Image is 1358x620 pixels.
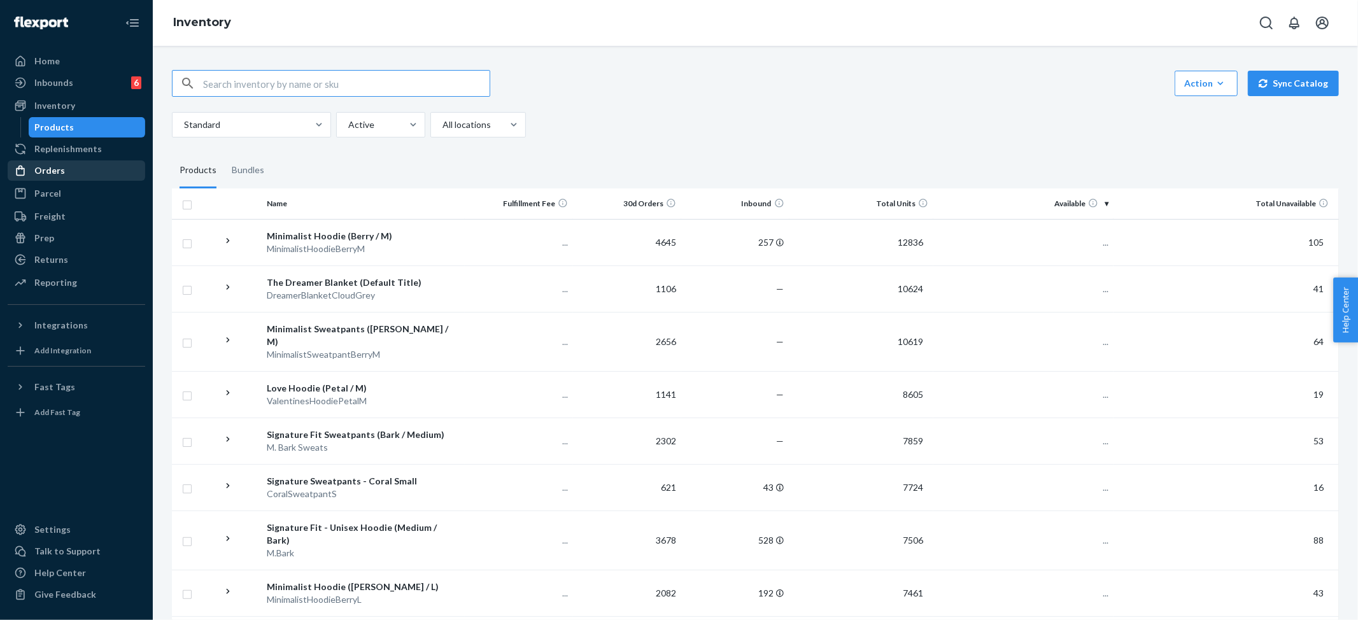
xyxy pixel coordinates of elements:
p: ... [470,283,568,295]
div: Inbounds [34,76,73,89]
p: ... [938,587,1108,600]
span: 7859 [898,435,928,446]
div: Home [34,55,60,67]
div: Minimalist Hoodie ([PERSON_NAME] / L) [267,581,460,593]
td: 3678 [573,511,681,570]
td: 621 [573,464,681,511]
span: 8605 [898,389,928,400]
td: 257 [681,219,789,265]
div: Prep [34,232,54,244]
a: Add Integration [8,341,145,361]
span: — [777,336,784,347]
div: Talk to Support [34,545,101,558]
span: 10624 [893,283,928,294]
button: Fast Tags [8,377,145,397]
a: Parcel [8,183,145,204]
th: Fulfillment Fee [465,188,573,219]
span: 7724 [898,482,928,493]
span: 64 [1308,336,1329,347]
span: 88 [1308,535,1329,546]
div: Add Fast Tag [34,407,80,418]
p: ... [470,435,568,447]
button: Open account menu [1310,10,1335,36]
span: Help Center [1333,278,1358,342]
div: M. Bark Sweats [267,441,460,454]
div: Replenishments [34,143,102,155]
a: Home [8,51,145,71]
div: MinimalistHoodieBerryL [267,593,460,606]
div: Parcel [34,187,61,200]
a: Inventory [8,95,145,116]
div: Orders [34,164,65,177]
a: Prep [8,228,145,248]
div: MinimalistHoodieBerryM [267,243,460,255]
span: 53 [1308,435,1329,446]
span: 41 [1308,283,1329,294]
div: Minimalist Sweatpants ([PERSON_NAME] / M) [267,323,460,348]
p: ... [470,335,568,348]
a: Freight [8,206,145,227]
span: 16 [1308,482,1329,493]
div: Bundles [232,153,264,188]
th: Name [262,188,465,219]
div: Inventory [34,99,75,112]
span: 10619 [893,336,928,347]
div: Add Integration [34,345,91,356]
span: 7506 [898,535,928,546]
div: Products [180,153,216,188]
p: ... [938,388,1108,401]
p: ... [938,236,1108,249]
span: — [777,283,784,294]
button: Open notifications [1282,10,1307,36]
div: Returns [34,253,68,266]
div: Reporting [34,276,77,289]
ol: breadcrumbs [163,4,241,41]
div: Action [1184,77,1228,90]
div: MinimalistSweatpantBerryM [267,348,460,361]
div: Signature Fit - Unisex Hoodie (Medium / Bark) [267,521,460,547]
div: Products [35,121,74,134]
p: ... [938,481,1108,494]
div: Fast Tags [34,381,75,393]
div: Settings [34,523,71,536]
div: CoralSweatpantS [267,488,460,500]
div: Help Center [34,567,86,579]
td: 4645 [573,219,681,265]
div: Love Hoodie (Petal / M) [267,382,460,395]
th: 30d Orders [573,188,681,219]
div: ValentinesHoodiePetalM [267,395,460,407]
a: Settings [8,519,145,540]
button: Sync Catalog [1248,71,1339,96]
span: 7461 [898,588,928,598]
th: Total Units [789,188,933,219]
span: 43 [1308,588,1329,598]
p: ... [470,481,568,494]
td: 2302 [573,418,681,464]
input: All locations [441,118,442,131]
p: ... [470,388,568,401]
div: Freight [34,210,66,223]
div: Signature Sweatpants - Coral Small [267,475,460,488]
td: 2082 [573,570,681,616]
p: ... [470,236,568,249]
span: — [777,435,784,446]
td: 1106 [573,265,681,312]
div: Give Feedback [34,588,96,601]
div: Signature Fit Sweatpants (Bark / Medium) [267,428,460,441]
p: ... [938,534,1108,547]
p: ... [938,283,1108,295]
button: Talk to Support [8,541,145,561]
div: M.Bark [267,547,460,560]
button: Open Search Box [1254,10,1279,36]
p: ... [470,534,568,547]
a: Inbounds6 [8,73,145,93]
th: Inbound [681,188,789,219]
button: Action [1175,71,1238,96]
img: Flexport logo [14,17,68,29]
a: Products [29,117,146,137]
span: — [777,389,784,400]
span: Chat [45,9,71,20]
span: 12836 [893,237,928,248]
td: 192 [681,570,789,616]
th: Available [933,188,1114,219]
